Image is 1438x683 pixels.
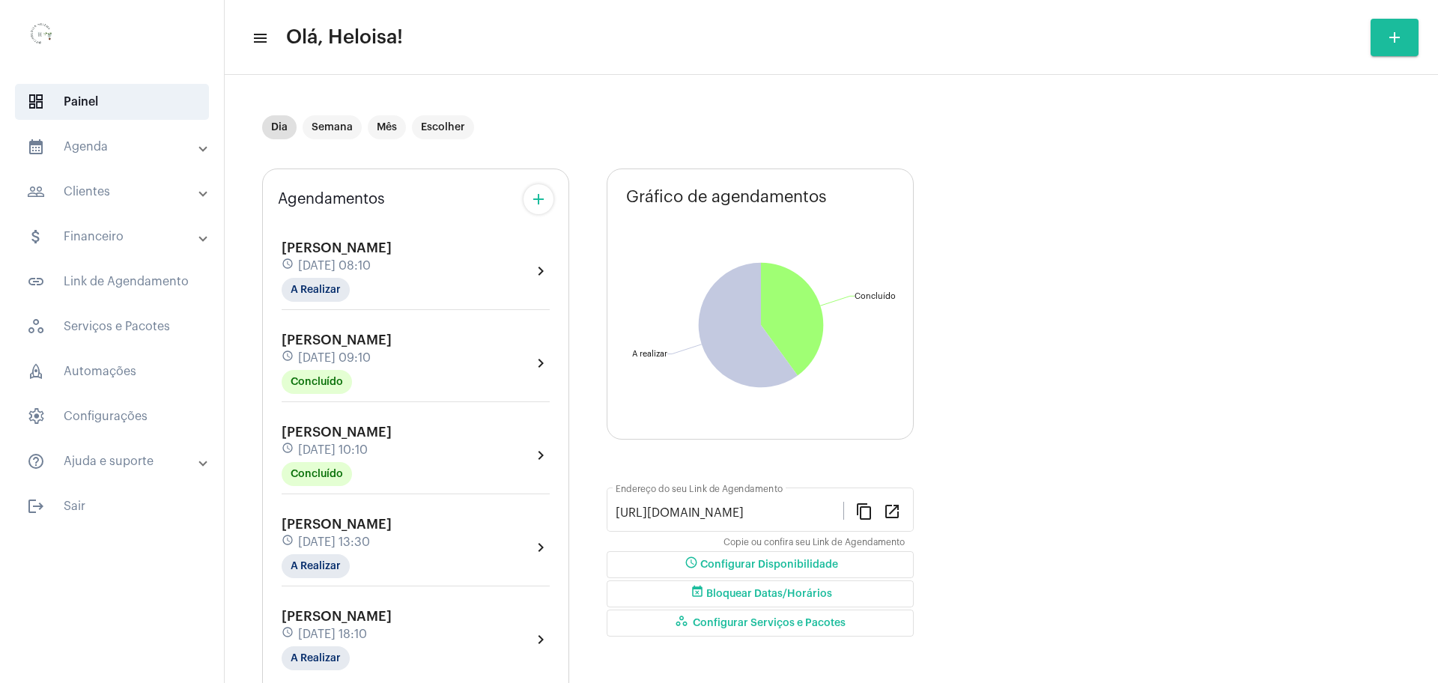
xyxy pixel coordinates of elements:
[15,309,209,344] span: Serviços e Pacotes
[282,278,350,302] mat-chip: A Realizar
[282,646,350,670] mat-chip: A Realizar
[252,29,267,47] mat-icon: sidenav icon
[27,452,200,470] mat-panel-title: Ajuda e suporte
[15,488,209,524] span: Sair
[282,442,295,458] mat-icon: schedule
[532,538,550,556] mat-icon: chevron_right
[27,138,45,156] mat-icon: sidenav icon
[368,115,406,139] mat-chip: Mês
[15,398,209,434] span: Configurações
[675,618,846,628] span: Configurar Serviços e Pacotes
[532,631,550,649] mat-icon: chevron_right
[532,446,550,464] mat-icon: chevron_right
[530,190,547,208] mat-icon: add
[688,589,832,599] span: Bloquear Datas/Horários
[12,7,72,67] img: 0d939d3e-dcd2-0964-4adc-7f8e0d1a206f.png
[282,333,392,347] span: [PERSON_NAME]
[282,370,352,394] mat-chip: Concluído
[27,93,45,111] span: sidenav icon
[282,626,295,643] mat-icon: schedule
[15,353,209,389] span: Automações
[675,614,693,632] mat-icon: workspaces_outlined
[262,115,297,139] mat-chip: Dia
[9,129,224,165] mat-expansion-panel-header: sidenav iconAgenda
[607,551,914,578] button: Configurar Disponibilidade
[298,351,371,365] span: [DATE] 09:10
[27,228,45,246] mat-icon: sidenav icon
[607,610,914,637] button: Configurar Serviços e Pacotes
[27,407,45,425] span: sidenav icon
[9,174,224,210] mat-expansion-panel-header: sidenav iconClientes
[282,610,392,623] span: [PERSON_NAME]
[298,259,371,273] span: [DATE] 08:10
[282,554,350,578] mat-chip: A Realizar
[286,25,403,49] span: Olá, Heloisa!
[15,84,209,120] span: Painel
[9,219,224,255] mat-expansion-panel-header: sidenav iconFinanceiro
[688,585,706,603] mat-icon: event_busy
[282,425,392,439] span: [PERSON_NAME]
[282,241,392,255] span: [PERSON_NAME]
[282,517,392,531] span: [PERSON_NAME]
[682,559,838,570] span: Configurar Disponibilidade
[723,538,905,548] mat-hint: Copie ou confira seu Link de Agendamento
[282,258,295,274] mat-icon: schedule
[27,183,200,201] mat-panel-title: Clientes
[282,350,295,366] mat-icon: schedule
[532,354,550,372] mat-icon: chevron_right
[855,292,896,300] text: Concluído
[27,183,45,201] mat-icon: sidenav icon
[532,262,550,280] mat-icon: chevron_right
[632,350,667,358] text: A realizar
[607,580,914,607] button: Bloquear Datas/Horários
[616,506,843,520] input: Link
[27,452,45,470] mat-icon: sidenav icon
[282,534,295,550] mat-icon: schedule
[9,443,224,479] mat-expansion-panel-header: sidenav iconAjuda e suporte
[883,502,901,520] mat-icon: open_in_new
[27,362,45,380] span: sidenav icon
[626,188,827,206] span: Gráfico de agendamentos
[27,138,200,156] mat-panel-title: Agenda
[27,318,45,336] span: sidenav icon
[412,115,474,139] mat-chip: Escolher
[303,115,362,139] mat-chip: Semana
[298,628,367,641] span: [DATE] 18:10
[298,443,368,457] span: [DATE] 10:10
[298,535,370,549] span: [DATE] 13:30
[27,273,45,291] mat-icon: sidenav icon
[278,191,385,207] span: Agendamentos
[682,556,700,574] mat-icon: schedule
[282,462,352,486] mat-chip: Concluído
[15,264,209,300] span: Link de Agendamento
[27,228,200,246] mat-panel-title: Financeiro
[27,497,45,515] mat-icon: sidenav icon
[1386,28,1404,46] mat-icon: add
[855,502,873,520] mat-icon: content_copy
